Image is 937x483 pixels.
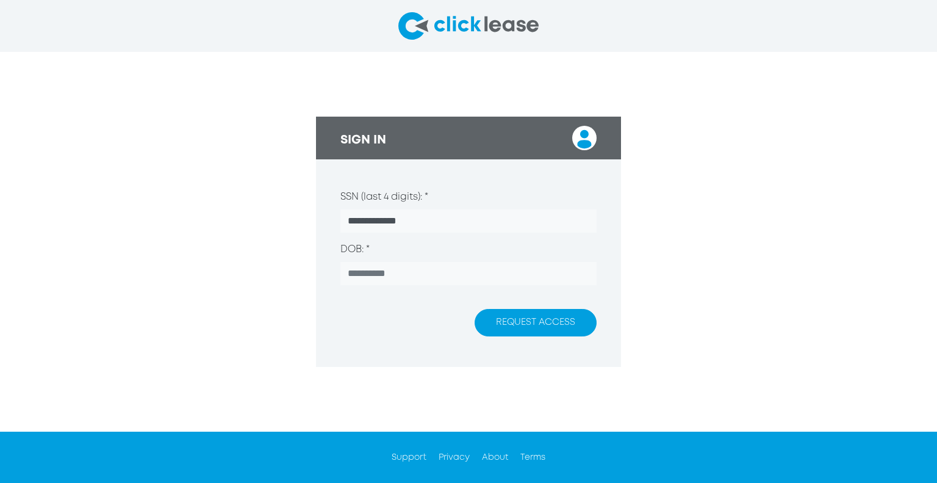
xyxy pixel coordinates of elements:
[340,133,386,148] h3: SIGN IN
[439,454,470,461] a: Privacy
[340,190,428,205] label: SSN (last 4 digits): *
[398,12,539,40] img: clicklease logo
[520,454,545,461] a: Terms
[392,454,426,461] a: Support
[340,242,370,257] label: DOB: *
[572,126,597,150] img: login user
[482,454,508,461] a: About
[475,309,597,336] button: REQUEST ACCESS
